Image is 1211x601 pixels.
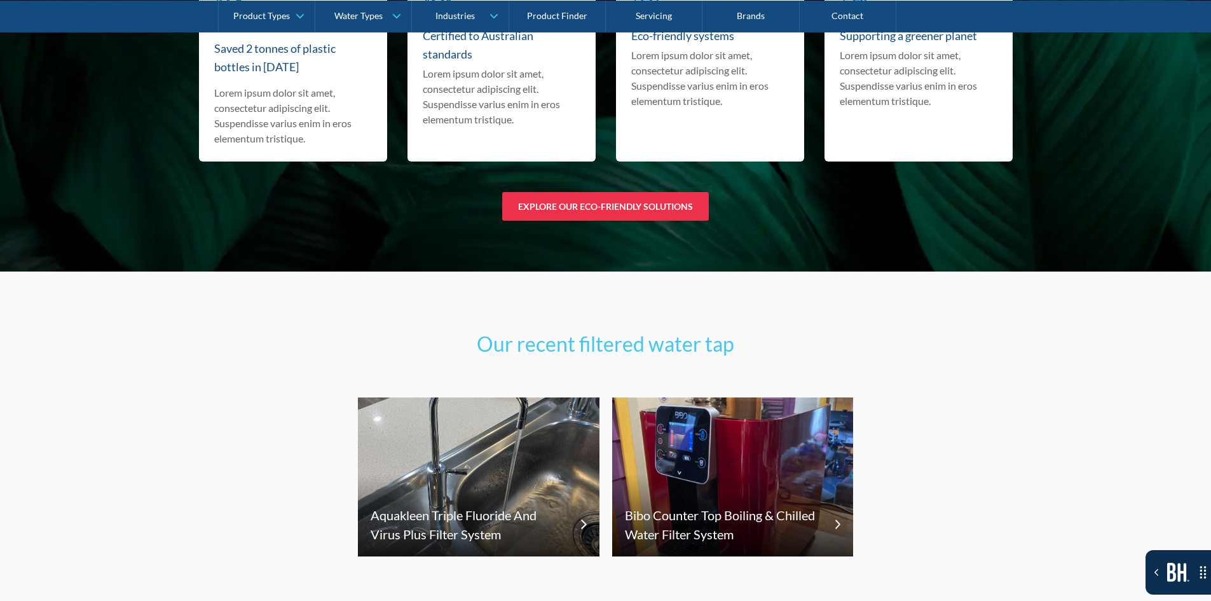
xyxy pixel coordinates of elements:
[371,506,568,544] h5: Aquakleen Triple Fluoride And Virus Plus Filter System
[423,27,580,64] h3: Certified to Australian standards
[612,397,854,556] img: Bibo Counter Top Boiling & Chilled Water Filter System
[214,85,372,146] div: Lorem ipsum dolor sit amet, consectetur adipiscing elit. Suspendisse varius enim in eros elementu...
[358,329,854,359] h2: Our recent filtered water tap
[233,10,290,21] div: Product Types
[631,27,734,45] h3: Eco-friendly systems
[840,27,977,45] h3: Supporting a greener planet
[502,192,709,221] a: Explore our eco-friendly solutions
[631,48,789,109] div: Lorem ipsum dolor sit amet, consectetur adipiscing elit. Suspendisse varius enim in eros elementu...
[423,66,580,127] div: Lorem ipsum dolor sit amet, consectetur adipiscing elit. Suspendisse varius enim in eros elementu...
[840,48,997,109] div: Lorem ipsum dolor sit amet, consectetur adipiscing elit. Suspendisse varius enim in eros elementu...
[214,39,372,76] h3: Saved 2 tonnes of plastic bottles in [DATE]
[334,10,383,21] div: Water Types
[358,397,599,556] img: Aquakleen Triple Fluoride And Virus Plus Filter System
[625,506,823,544] h5: Bibo Counter Top Boiling & Chilled Water Filter System
[435,10,475,21] div: Industries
